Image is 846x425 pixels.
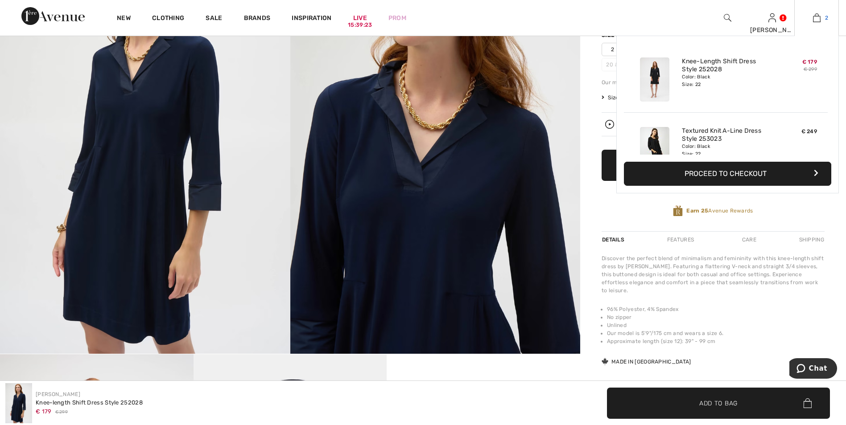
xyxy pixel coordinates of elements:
button: Add to Bag [607,388,830,419]
div: Our model is 5'9"/175 cm and wears a size 6. [602,78,825,86]
a: Sign In [768,13,776,22]
strong: Earn 25 [686,208,708,214]
span: € 299 [55,409,68,416]
img: Knee-Length Shift Dress Style 252028 [640,57,669,102]
iframe: Opens a widget where you can chat to one of our agents [789,358,837,380]
span: 2 [825,14,828,22]
s: € 299 [804,66,817,72]
a: Live15:39:23 [353,13,367,23]
a: Clothing [152,14,184,24]
a: Prom [388,13,406,23]
div: Knee-length Shift Dress Style 252028 [36,398,143,407]
img: search the website [724,12,731,23]
div: Discover the perfect blend of minimalism and femininity with this knee-length shift dress by [PER... [602,254,825,294]
span: € 179 [36,408,52,415]
span: Inspiration [292,14,331,24]
div: Details [602,232,627,248]
img: Avenue Rewards [673,205,683,217]
span: 2 [602,43,624,56]
img: Watch the replay [605,120,614,129]
span: 20 [602,58,624,71]
div: Made in [GEOGRAPHIC_DATA] [602,358,691,366]
div: Features [660,232,702,248]
img: My Bag [813,12,821,23]
div: 15:39:23 [348,21,372,29]
div: [PERSON_NAME] [750,25,794,35]
span: € 249 [801,128,817,135]
a: Brands [244,14,271,24]
img: My Info [768,12,776,23]
li: Approximate length (size 12): 39" - 99 cm [607,337,825,345]
img: 1ère Avenue [21,7,85,25]
div: Color: Black Size: 22 [682,74,770,88]
span: Size Guide [602,94,635,102]
div: Care [735,232,764,248]
li: Unlined [607,321,825,329]
li: Our model is 5'9"/175 cm and wears a size 6. [607,329,825,337]
span: Add to Bag [699,398,738,408]
span: € 179 [802,59,817,65]
a: 2 [795,12,838,23]
a: Knee-Length Shift Dress Style 252028 [682,57,770,74]
button: Proceed to Checkout [624,162,831,186]
button: Add to Bag [602,150,825,181]
img: Textured Knit A-Line Dress Style 253023 [640,127,669,171]
span: Avenue Rewards [686,207,753,215]
img: Knee-Length Shift Dress Style 252028 [5,383,32,423]
div: Shipping [797,232,825,248]
li: 96% Polyester, 4% Spandex [607,305,825,313]
a: [PERSON_NAME] [36,391,80,397]
a: Textured Knit A-Line Dress Style 253023 [682,127,770,143]
div: Color: Black Size: 22 [682,143,770,157]
a: Sale [206,14,222,24]
a: New [117,14,131,24]
img: Bag.svg [803,398,812,408]
img: ring-m.svg [615,62,619,67]
li: No zipper [607,313,825,321]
